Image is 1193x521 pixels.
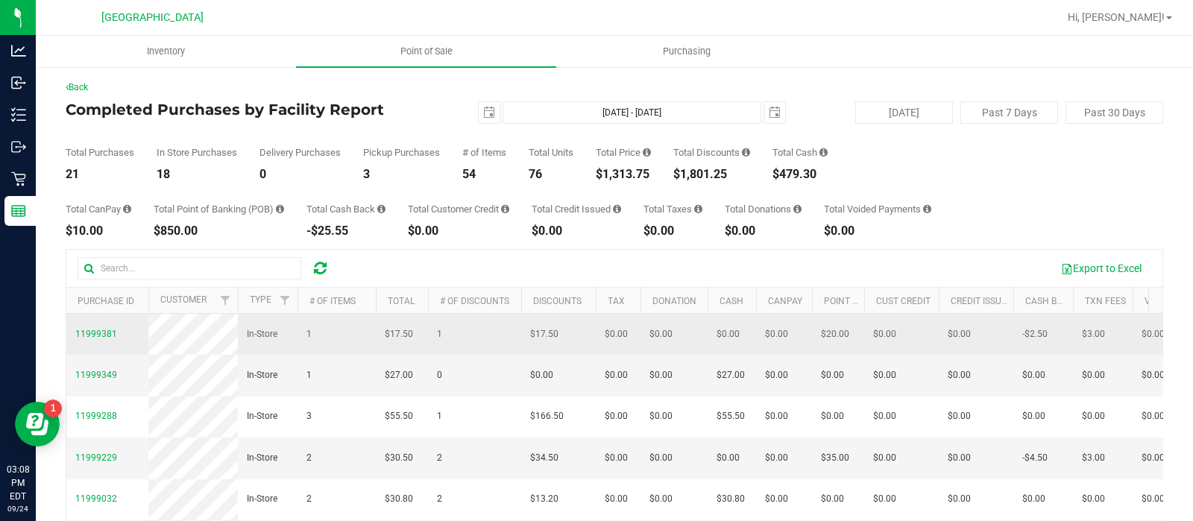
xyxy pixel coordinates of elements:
[720,296,743,306] a: Cash
[717,327,740,341] span: $0.00
[1142,492,1165,506] span: $0.00
[101,11,204,24] span: [GEOGRAPHIC_DATA]
[1142,451,1165,465] span: $0.00
[821,451,849,465] span: $35.00
[377,204,385,214] i: Sum of the cash-back amounts from rounded-up electronic payments for all purchases in the date ra...
[66,101,432,118] h4: Completed Purchases by Facility Report
[385,327,413,341] span: $17.50
[649,327,673,341] span: $0.00
[11,171,26,186] inline-svg: Retail
[923,204,931,214] i: Sum of all voided payment transaction amounts, excluding tips and transaction fees, for all purch...
[363,148,440,157] div: Pickup Purchases
[75,493,117,504] span: 11999032
[1022,368,1045,382] span: $0.00
[250,294,271,305] a: Type
[873,451,896,465] span: $0.00
[66,168,134,180] div: 21
[66,82,88,92] a: Back
[66,225,131,237] div: $10.00
[385,492,413,506] span: $30.80
[948,368,971,382] span: $0.00
[7,503,29,514] p: 09/24
[725,225,802,237] div: $0.00
[1051,256,1151,281] button: Export to Excel
[529,168,573,180] div: 76
[765,368,788,382] span: $0.00
[1142,409,1165,423] span: $0.00
[306,225,385,237] div: -$25.55
[36,36,296,67] a: Inventory
[951,296,1013,306] a: Credit Issued
[273,288,298,313] a: Filter
[437,327,442,341] span: 1
[437,492,442,506] span: 2
[11,203,26,218] inline-svg: Reports
[78,257,301,280] input: Search...
[948,409,971,423] span: $0.00
[765,409,788,423] span: $0.00
[530,409,564,423] span: $166.50
[306,409,312,423] span: 3
[530,327,558,341] span: $17.50
[380,45,473,58] span: Point of Sale
[75,370,117,380] span: 11999349
[649,492,673,506] span: $0.00
[306,451,312,465] span: 2
[772,148,828,157] div: Total Cash
[247,327,277,341] span: In-Store
[532,225,621,237] div: $0.00
[948,451,971,465] span: $0.00
[1022,492,1045,506] span: $0.00
[462,148,506,157] div: # of Items
[1065,101,1163,124] button: Past 30 Days
[694,204,702,214] i: Sum of the total taxes for all purchases in the date range.
[259,168,341,180] div: 0
[154,225,284,237] div: $850.00
[11,107,26,122] inline-svg: Inventory
[605,492,628,506] span: $0.00
[1082,368,1105,382] span: $0.00
[529,148,573,157] div: Total Units
[75,329,117,339] span: 11999381
[819,148,828,157] i: Sum of the successful, non-voided cash payment transactions for all purchases in the date range. ...
[821,368,844,382] span: $0.00
[437,368,442,382] span: 0
[501,204,509,214] i: Sum of the successful, non-voided payments using account credit for all purchases in the date range.
[596,148,651,157] div: Total Price
[306,327,312,341] span: 1
[127,45,205,58] span: Inventory
[717,492,745,506] span: $30.80
[948,492,971,506] span: $0.00
[960,101,1058,124] button: Past 7 Days
[742,148,750,157] i: Sum of the discount values applied to the all purchases in the date range.
[385,368,413,382] span: $27.00
[157,148,237,157] div: In Store Purchases
[11,43,26,58] inline-svg: Analytics
[78,296,134,306] a: Purchase ID
[824,296,930,306] a: Point of Banking (POB)
[66,204,131,214] div: Total CanPay
[385,409,413,423] span: $55.50
[649,451,673,465] span: $0.00
[306,204,385,214] div: Total Cash Back
[1082,451,1105,465] span: $3.00
[717,368,745,382] span: $27.00
[306,492,312,506] span: 2
[772,168,828,180] div: $479.30
[437,451,442,465] span: 2
[309,296,356,306] a: # of Items
[160,294,207,305] a: Customer
[157,168,237,180] div: 18
[388,296,415,306] a: Total
[821,409,844,423] span: $0.00
[596,168,651,180] div: $1,313.75
[530,368,553,382] span: $0.00
[873,368,896,382] span: $0.00
[44,400,62,417] iframe: Resource center unread badge
[556,36,816,67] a: Purchasing
[821,492,844,506] span: $0.00
[855,101,953,124] button: [DATE]
[530,492,558,506] span: $13.20
[873,327,896,341] span: $0.00
[532,204,621,214] div: Total Credit Issued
